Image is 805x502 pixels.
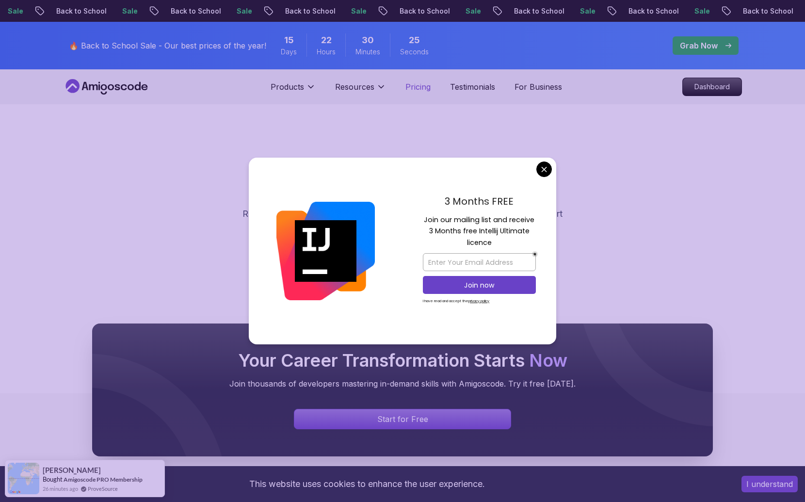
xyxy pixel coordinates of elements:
[682,78,742,96] a: Dashboard
[238,6,304,16] p: Back to School
[352,6,418,16] p: Back to School
[335,81,386,100] button: Resources
[271,81,304,93] p: Products
[189,6,220,16] p: Sale
[64,476,143,483] a: Amigoscode PRO Membership
[450,81,495,93] a: Testimonials
[304,6,335,16] p: Sale
[515,81,562,93] a: For Business
[281,47,297,57] span: Days
[409,33,420,47] span: 25 Seconds
[683,78,741,96] p: Dashboard
[69,40,266,51] p: 🔥 Back to School Sale - Our best prices of the year!
[7,473,727,495] div: This website uses cookies to enhance the user experience.
[284,33,294,47] span: 15 Days
[321,33,332,47] span: 22 Hours
[75,6,106,16] p: Sale
[240,207,565,234] p: Read inspiring testimonials from satisfied learners. Join our community and start your journey [D...
[88,485,118,493] a: ProveSource
[581,6,647,16] p: Back to School
[317,47,336,57] span: Hours
[123,6,189,16] p: Back to School
[647,6,678,16] p: Sale
[43,475,63,483] span: Bought
[9,6,75,16] p: Back to School
[43,485,78,493] span: 26 minutes ago
[680,40,718,51] p: Grab Now
[362,33,374,47] span: 30 Minutes
[532,6,563,16] p: Sale
[294,409,511,429] a: Signin page
[400,47,429,57] span: Seconds
[112,351,693,370] h2: Your Career Transformation Starts
[467,6,532,16] p: Back to School
[418,6,449,16] p: Sale
[377,413,428,425] p: Start for Free
[741,476,798,492] button: Accept cookies
[63,182,742,201] h2: Real Stories, Real Success
[8,463,39,494] img: provesource social proof notification image
[405,81,431,93] a: Pricing
[529,350,567,371] span: Now
[112,378,693,389] p: Join thousands of developers mastering in-demand skills with Amigoscode. Try it free [DATE].
[695,6,761,16] p: Back to School
[271,81,316,100] button: Products
[355,47,380,57] span: Minutes
[335,81,374,93] p: Resources
[43,466,101,474] span: [PERSON_NAME]
[761,6,792,16] p: Sale
[63,162,742,176] p: Testimonials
